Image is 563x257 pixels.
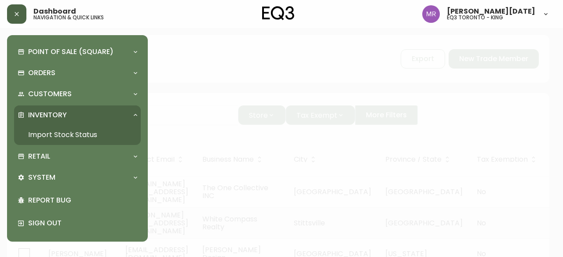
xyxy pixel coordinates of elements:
[28,195,137,205] p: Report Bug
[28,110,67,120] p: Inventory
[447,15,503,20] h5: eq3 toronto - king
[14,189,141,212] div: Report Bug
[422,5,440,23] img: 433a7fc21d7050a523c0a08e44de74d9
[14,212,141,235] div: Sign Out
[14,168,141,187] div: System
[262,6,295,20] img: logo
[28,89,72,99] p: Customers
[14,125,141,145] a: Import Stock Status
[14,42,141,62] div: Point of Sale (Square)
[28,47,113,57] p: Point of Sale (Square)
[33,8,76,15] span: Dashboard
[28,68,55,78] p: Orders
[14,84,141,104] div: Customers
[28,218,137,228] p: Sign Out
[14,63,141,83] div: Orders
[14,105,141,125] div: Inventory
[14,147,141,166] div: Retail
[447,8,535,15] span: [PERSON_NAME][DATE]
[28,173,55,182] p: System
[33,15,104,20] h5: navigation & quick links
[28,152,50,161] p: Retail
